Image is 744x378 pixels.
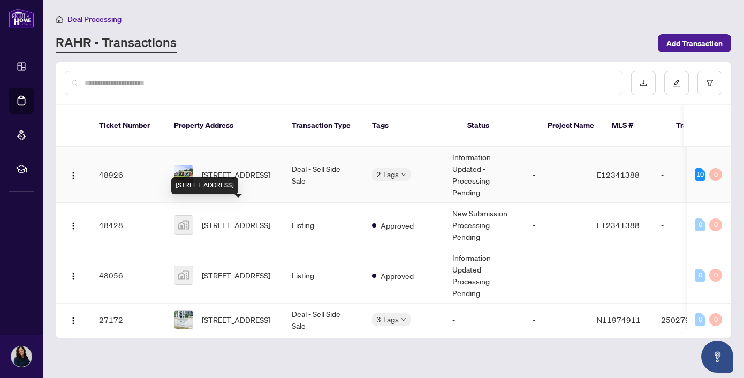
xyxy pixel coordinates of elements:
[376,168,399,180] span: 2 Tags
[11,346,32,367] img: Profile Icon
[631,71,656,95] button: download
[459,105,539,147] th: Status
[597,170,640,179] span: E12341388
[56,16,63,23] span: home
[640,79,647,87] span: download
[202,314,270,326] span: [STREET_ADDRESS]
[524,147,588,203] td: -
[709,313,722,326] div: 0
[174,216,193,234] img: thumbnail-img
[376,313,399,326] span: 3 Tags
[202,169,270,180] span: [STREET_ADDRESS]
[652,203,727,247] td: -
[524,304,588,336] td: -
[652,304,727,336] td: 2502796
[709,269,722,282] div: 0
[283,203,363,247] td: Listing
[69,316,78,325] img: Logo
[597,220,640,230] span: E12341388
[283,304,363,336] td: Deal - Sell Side Sale
[174,311,193,329] img: thumbnail-img
[673,79,680,87] span: edit
[90,203,165,247] td: 48428
[697,71,722,95] button: filter
[695,168,705,181] div: 10
[524,247,588,304] td: -
[444,203,524,247] td: New Submission - Processing Pending
[658,34,731,52] button: Add Transaction
[65,311,82,328] button: Logo
[664,71,689,95] button: edit
[174,165,193,184] img: thumbnail-img
[539,105,603,147] th: Project Name
[695,313,705,326] div: 0
[381,220,414,231] span: Approved
[90,304,165,336] td: 27172
[524,203,588,247] td: -
[56,34,177,53] a: RAHR - Transactions
[283,105,363,147] th: Transaction Type
[202,269,270,281] span: [STREET_ADDRESS]
[165,105,283,147] th: Property Address
[67,14,122,24] span: Deal Processing
[202,219,270,231] span: [STREET_ADDRESS]
[69,171,78,180] img: Logo
[381,270,414,282] span: Approved
[695,218,705,231] div: 0
[444,304,524,336] td: -
[706,79,713,87] span: filter
[90,147,165,203] td: 48926
[69,272,78,281] img: Logo
[652,247,727,304] td: -
[652,147,727,203] td: -
[709,168,722,181] div: 0
[701,341,733,373] button: Open asap
[171,177,238,194] div: [STREET_ADDRESS]
[9,8,34,28] img: logo
[65,216,82,233] button: Logo
[401,317,406,322] span: down
[666,35,723,52] span: Add Transaction
[90,105,165,147] th: Ticket Number
[709,218,722,231] div: 0
[695,269,705,282] div: 0
[283,247,363,304] td: Listing
[597,315,641,324] span: N11974911
[444,147,524,203] td: Information Updated - Processing Pending
[363,105,459,147] th: Tags
[444,247,524,304] td: Information Updated - Processing Pending
[667,105,742,147] th: Trade Number
[174,266,193,284] img: thumbnail-img
[69,222,78,230] img: Logo
[65,267,82,284] button: Logo
[283,147,363,203] td: Deal - Sell Side Sale
[65,166,82,183] button: Logo
[401,172,406,177] span: down
[603,105,667,147] th: MLS #
[90,247,165,304] td: 48056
